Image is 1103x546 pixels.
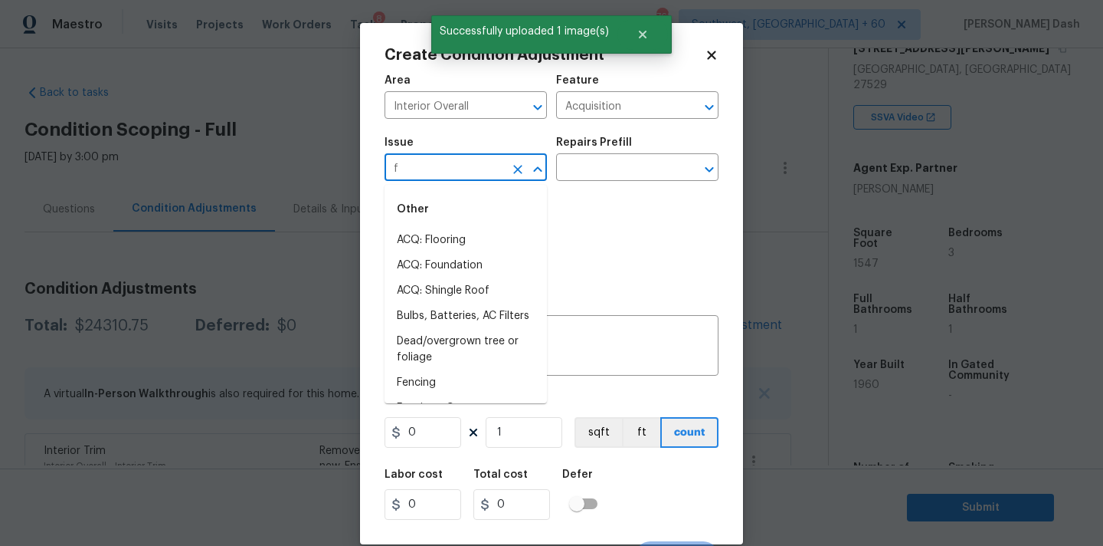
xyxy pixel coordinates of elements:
button: Open [527,97,548,118]
li: Fencing - Gates [385,396,547,421]
span: Successfully uploaded 1 image(s) [431,15,617,48]
button: Open [699,159,720,180]
h5: Feature [556,75,599,86]
button: Open [699,97,720,118]
li: ACQ: Shingle Roof [385,278,547,304]
button: Close [527,159,548,180]
li: ACQ: Flooring [385,228,547,253]
button: count [660,417,718,448]
h5: Issue [385,137,414,148]
button: ft [622,417,660,448]
li: Bulbs, Batteries, AC Filters [385,304,547,329]
li: ACQ: Foundation [385,253,547,278]
button: Clear [507,159,529,180]
h5: Repairs Prefill [556,137,632,148]
li: Fencing [385,370,547,396]
h5: Defer [562,469,593,480]
button: sqft [574,417,622,448]
h5: Labor cost [385,469,443,480]
li: Dead/overgrown tree or foliage [385,329,547,370]
h5: Total cost [473,469,528,480]
div: Other [385,191,547,228]
button: Close [617,19,668,50]
h2: Create Condition Adjustment [385,48,705,63]
h5: Area [385,75,411,86]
